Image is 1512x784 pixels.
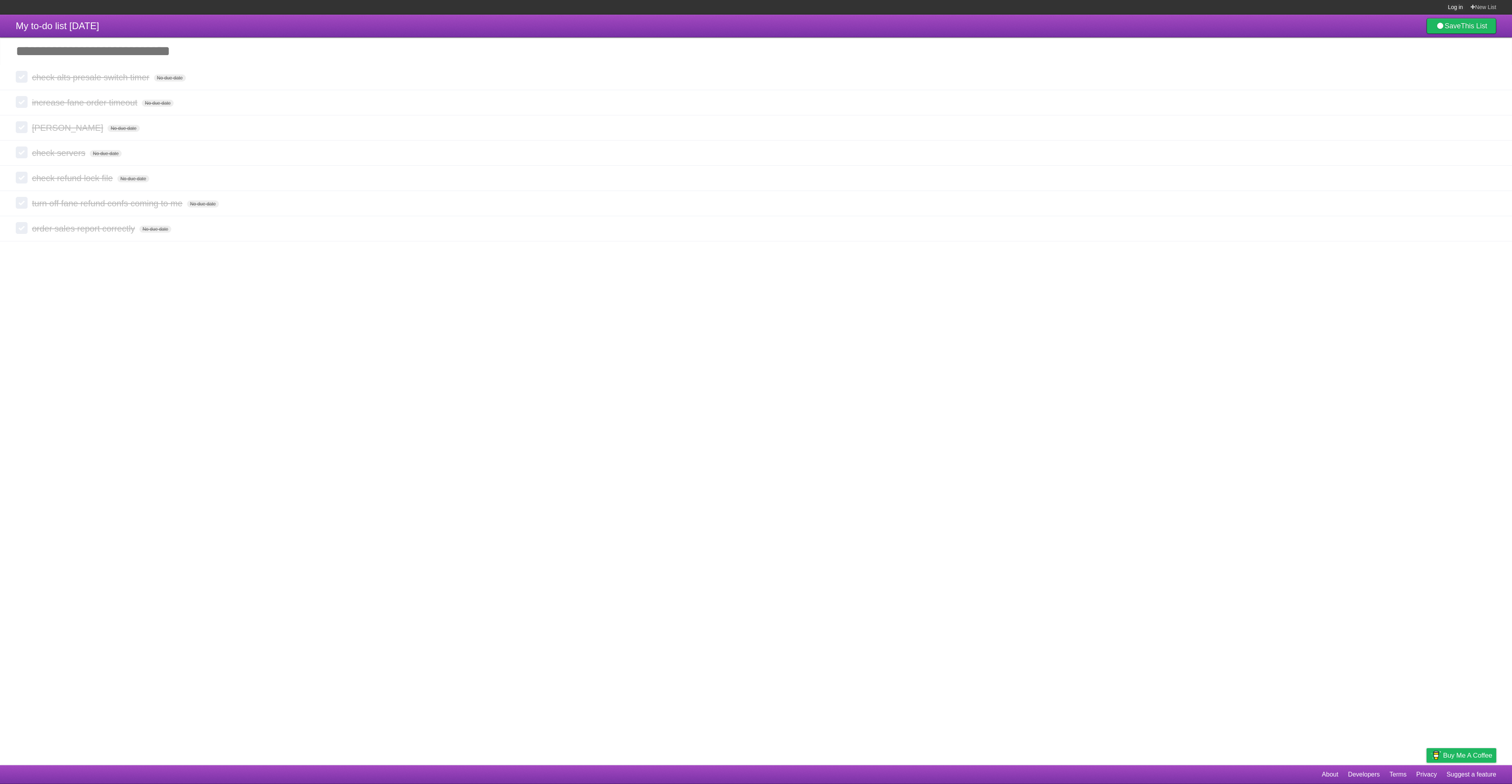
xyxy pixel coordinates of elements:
[154,74,186,82] span: No due date
[32,148,87,158] span: check servers
[16,71,28,83] label: Done
[1427,18,1496,34] a: SaveThis List
[1443,749,1492,762] span: Buy me a coffee
[16,121,28,133] label: Done
[117,175,149,182] span: No due date
[16,146,28,158] label: Done
[1322,767,1338,782] a: About
[1390,767,1407,782] a: Terms
[1447,767,1496,782] a: Suggest a feature
[32,123,105,133] span: [PERSON_NAME]
[16,172,28,183] label: Done
[32,98,139,107] span: increase fane order timeout
[1348,767,1380,782] a: Developers
[142,100,174,107] span: No due date
[32,198,184,208] span: turn off fane refund confs coming to me
[32,72,151,82] span: check alts presale switch timer
[32,173,115,183] span: check refund lock file
[1461,22,1487,30] b: This List
[90,150,122,157] span: No due date
[16,20,99,31] span: My to-do list [DATE]
[1427,748,1496,763] a: Buy me a coffee
[16,222,28,234] label: Done
[16,96,28,108] label: Done
[1430,749,1441,762] img: Buy me a coffee
[32,224,137,234] span: order sales report correctly
[187,200,219,208] span: No due date
[107,125,139,132] span: No due date
[1416,767,1437,782] a: Privacy
[16,197,28,209] label: Done
[139,226,171,233] span: No due date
